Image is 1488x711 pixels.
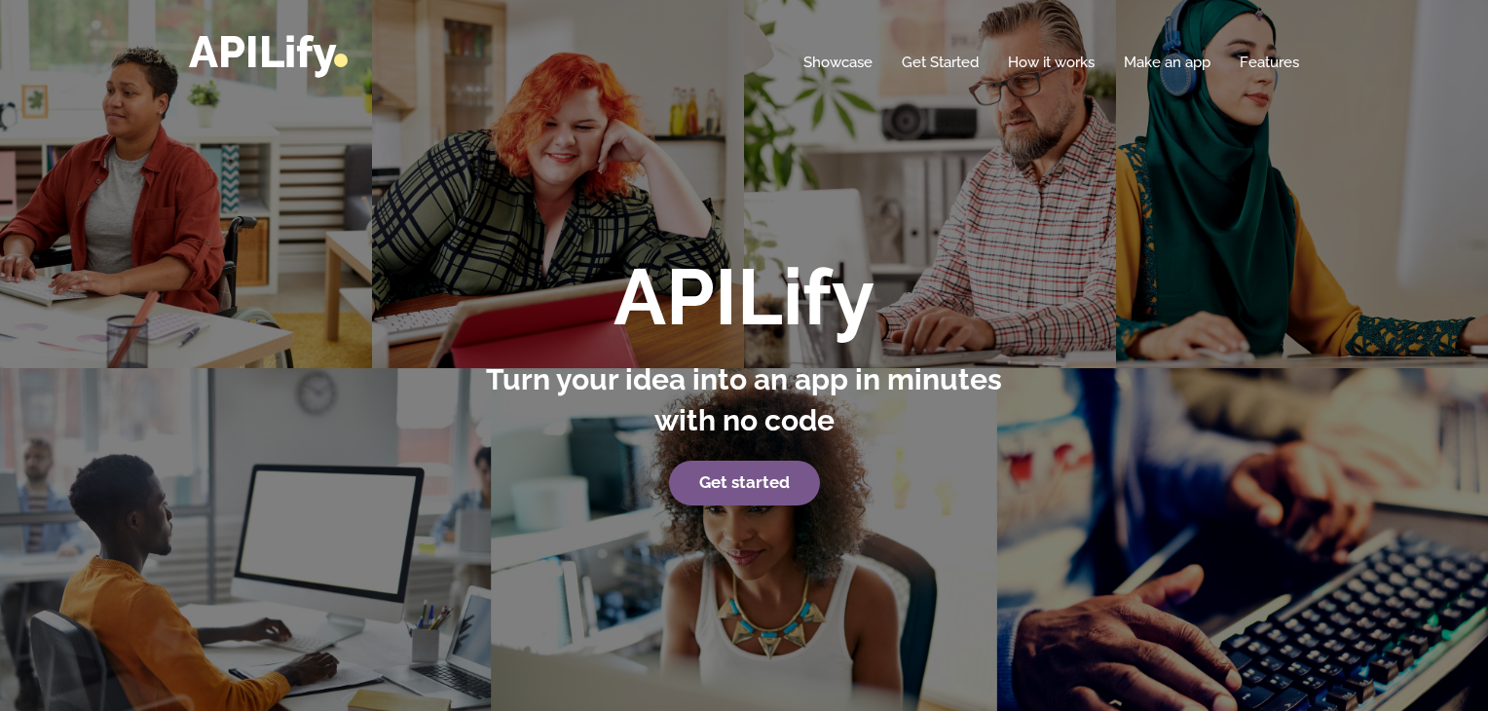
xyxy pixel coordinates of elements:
[669,461,820,505] a: Get started
[189,26,348,78] a: APILify
[486,362,1002,437] strong: Turn your idea into an app in minutes with no code
[902,53,979,72] a: Get Started
[803,53,873,72] a: Showcase
[1008,53,1095,72] a: How it works
[1124,53,1210,72] a: Make an app
[1240,53,1299,72] a: Features
[699,472,790,492] strong: Get started
[614,251,874,343] strong: APILify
